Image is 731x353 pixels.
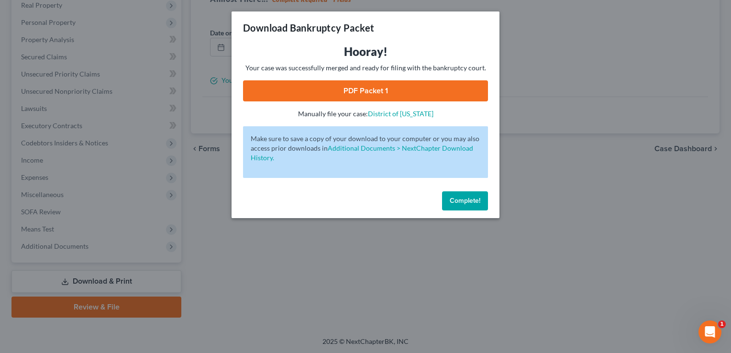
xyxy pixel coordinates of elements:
p: Make sure to save a copy of your download to your computer or you may also access prior downloads in [251,134,480,163]
h3: Download Bankruptcy Packet [243,21,374,34]
h3: Hooray! [243,44,488,59]
a: District of [US_STATE] [368,110,433,118]
a: Additional Documents > NextChapter Download History. [251,144,473,162]
span: Complete! [450,197,480,205]
span: 1 [718,320,726,328]
p: Your case was successfully merged and ready for filing with the bankruptcy court. [243,63,488,73]
a: PDF Packet 1 [243,80,488,101]
iframe: Intercom live chat [698,320,721,343]
button: Complete! [442,191,488,210]
p: Manually file your case: [243,109,488,119]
